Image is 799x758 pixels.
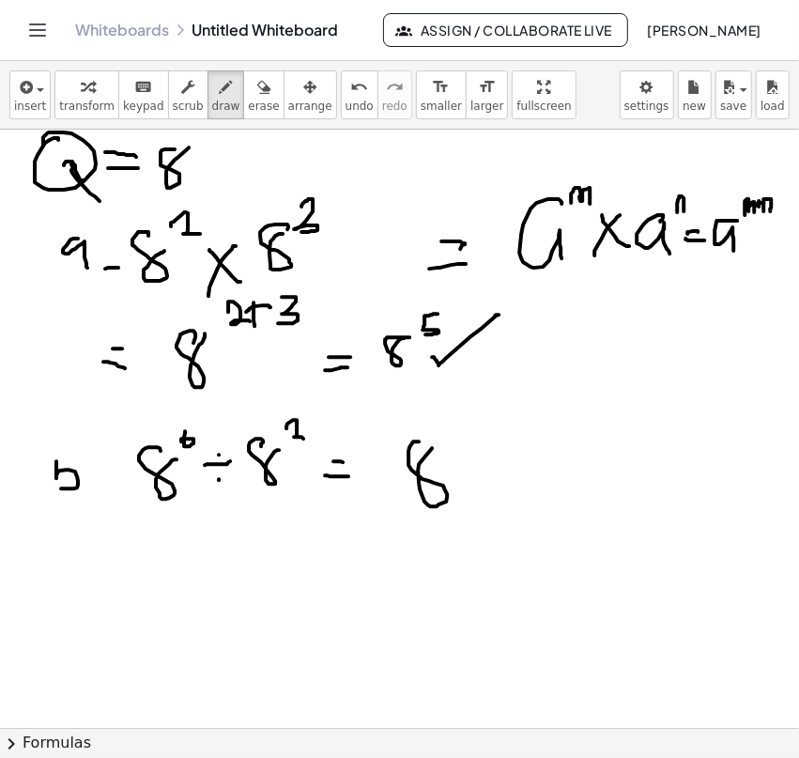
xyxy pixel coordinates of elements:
button: insert [9,70,51,119]
button: redoredo [377,70,412,119]
button: settings [620,70,674,119]
span: redo [382,100,407,113]
button: Assign / Collaborate Live [383,13,628,47]
button: scrub [168,70,208,119]
span: fullscreen [516,100,571,113]
button: load [756,70,790,119]
button: new [678,70,712,119]
button: arrange [284,70,337,119]
button: keyboardkeypad [118,70,169,119]
span: draw [212,100,240,113]
span: larger [470,100,503,113]
span: new [683,100,706,113]
span: arrange [288,100,332,113]
span: keypad [123,100,164,113]
i: format_size [432,76,450,99]
span: insert [14,100,46,113]
i: format_size [478,76,496,99]
i: redo [386,76,404,99]
span: undo [346,100,374,113]
span: save [720,100,746,113]
span: smaller [421,100,462,113]
i: undo [350,76,368,99]
button: fullscreen [512,70,576,119]
span: load [761,100,785,113]
button: format_sizesmaller [416,70,467,119]
button: format_sizelarger [466,70,508,119]
span: Assign / Collaborate Live [399,22,612,39]
button: [PERSON_NAME] [632,13,776,47]
span: settings [624,100,669,113]
button: save [715,70,752,119]
i: keyboard [134,76,152,99]
span: [PERSON_NAME] [647,22,761,39]
button: Toggle navigation [23,15,53,45]
a: Whiteboards [75,21,169,39]
button: draw [207,70,245,119]
button: erase [243,70,284,119]
span: transform [59,100,115,113]
span: erase [248,100,279,113]
span: scrub [173,100,204,113]
button: transform [54,70,119,119]
button: undoundo [341,70,378,119]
